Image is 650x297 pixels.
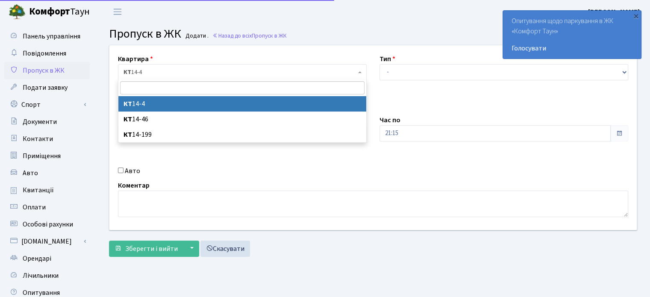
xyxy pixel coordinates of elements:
span: Контакти [23,134,53,144]
span: Оплати [23,203,46,212]
label: Коментар [118,180,150,191]
li: 14-46 [118,112,366,127]
span: Повідомлення [23,49,66,58]
a: Пропуск в ЖК [4,62,90,79]
a: Скасувати [200,241,250,257]
a: Квитанції [4,182,90,199]
span: Авто [23,168,38,178]
button: Зберегти і вийти [109,241,183,257]
a: Спорт [4,96,90,113]
span: Пропуск в ЖК [23,66,65,75]
span: Пропуск в ЖК [252,32,287,40]
span: Зберегти і вийти [125,244,178,253]
a: Подати заявку [4,79,90,96]
a: Авто [4,165,90,182]
span: Подати заявку [23,83,68,92]
small: Додати . [184,32,209,40]
div: × [632,12,640,20]
span: Пропуск в ЖК [109,25,181,42]
a: Контакти [4,130,90,147]
label: Авто [125,166,140,176]
span: Таун [29,5,90,19]
a: Голосувати [512,43,632,53]
span: Квитанції [23,185,54,195]
span: Панель управління [23,32,80,41]
a: Оплати [4,199,90,216]
span: <b>КТ</b>&nbsp;&nbsp;&nbsp;&nbsp;14-4 [118,64,367,80]
a: Назад до всіхПропуск в ЖК [212,32,287,40]
a: [DOMAIN_NAME] [4,233,90,250]
a: Документи [4,113,90,130]
button: Переключити навігацію [107,5,128,19]
span: Приміщення [23,151,61,161]
a: Особові рахунки [4,216,90,233]
a: Лічильники [4,267,90,284]
label: Тип [379,54,395,64]
b: КТ [124,115,132,124]
a: Орендарі [4,250,90,267]
div: Опитування щодо паркування в ЖК «Комфорт Таун» [503,11,641,59]
span: Лічильники [23,271,59,280]
span: Орендарі [23,254,51,263]
img: logo.png [9,3,26,21]
b: КТ [124,68,131,76]
a: Приміщення [4,147,90,165]
b: КТ [124,130,132,139]
label: Час по [379,115,400,125]
b: КТ [124,99,132,109]
span: Особові рахунки [23,220,73,229]
li: 14-4 [118,96,366,112]
b: Комфорт [29,5,70,18]
label: Квартира [118,54,153,64]
span: Документи [23,117,57,126]
a: Панель управління [4,28,90,45]
a: [PERSON_NAME] [588,7,640,17]
a: Повідомлення [4,45,90,62]
span: <b>КТ</b>&nbsp;&nbsp;&nbsp;&nbsp;14-4 [124,68,356,76]
li: 14-199 [118,127,366,142]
